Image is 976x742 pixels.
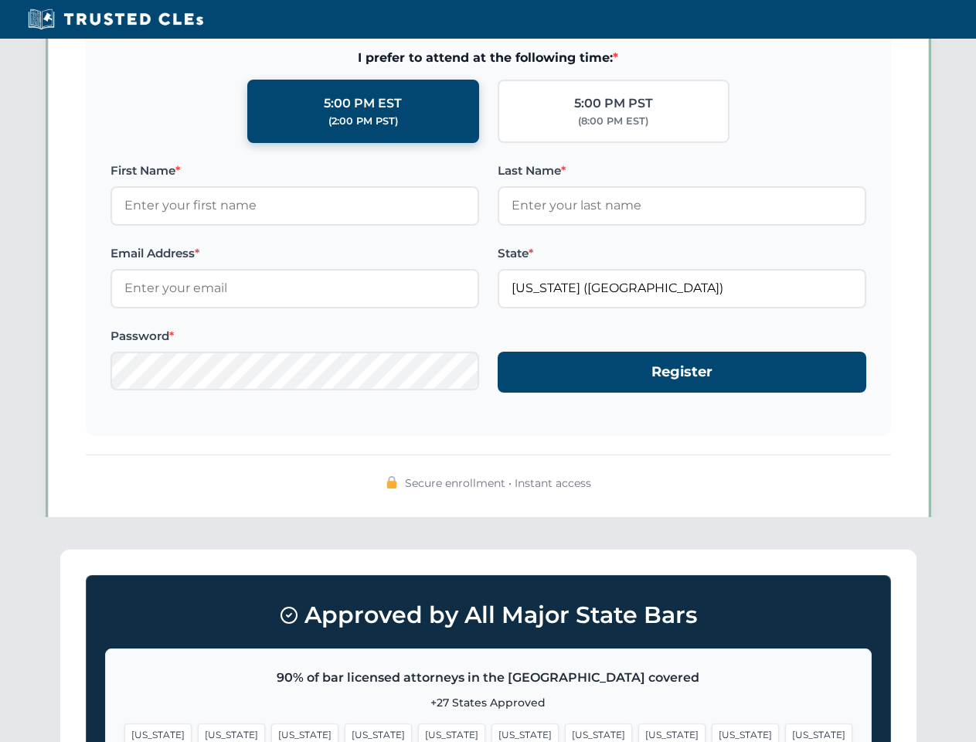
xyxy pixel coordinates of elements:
[578,114,648,129] div: (8:00 PM EST)
[111,244,479,263] label: Email Address
[498,186,866,225] input: Enter your last name
[111,162,479,180] label: First Name
[124,694,852,711] p: +27 States Approved
[111,269,479,308] input: Enter your email
[124,668,852,688] p: 90% of bar licensed attorneys in the [GEOGRAPHIC_DATA] covered
[498,269,866,308] input: Florida (FL)
[498,244,866,263] label: State
[405,475,591,492] span: Secure enrollment • Instant access
[111,48,866,68] span: I prefer to attend at the following time:
[386,476,398,488] img: 🔒
[328,114,398,129] div: (2:00 PM PST)
[498,162,866,180] label: Last Name
[498,352,866,393] button: Register
[111,327,479,345] label: Password
[111,186,479,225] input: Enter your first name
[105,594,872,636] h3: Approved by All Major State Bars
[574,94,653,114] div: 5:00 PM PST
[23,8,208,31] img: Trusted CLEs
[324,94,402,114] div: 5:00 PM EST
